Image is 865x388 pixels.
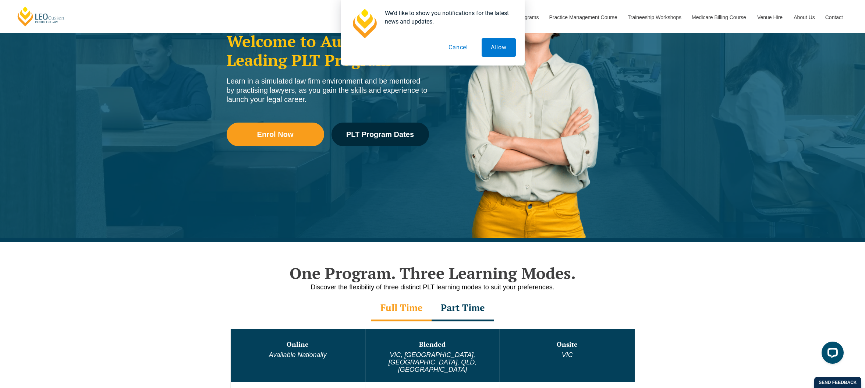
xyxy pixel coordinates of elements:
[223,283,642,292] p: Discover the flexibility of three distinct PLT learning modes to suit your preferences.
[501,341,634,348] h3: Onsite
[366,341,499,348] h3: Blended
[346,131,414,138] span: PLT Program Dates
[269,351,327,359] em: Available Nationally
[816,339,847,370] iframe: LiveChat chat widget
[257,131,294,138] span: Enrol Now
[332,123,429,146] a: PLT Program Dates
[482,38,516,57] button: Allow
[350,9,379,38] img: notification icon
[432,296,494,321] div: Part Time
[379,9,516,26] div: We'd like to show you notifications for the latest news and updates.
[389,351,476,373] em: VIC, [GEOGRAPHIC_DATA], [GEOGRAPHIC_DATA], QLD, [GEOGRAPHIC_DATA]
[231,341,364,348] h3: Online
[227,32,429,69] h2: Welcome to Australia’s Leading PLT Program
[227,123,324,146] a: Enrol Now
[371,296,432,321] div: Full Time
[223,264,642,282] h2: One Program. Three Learning Modes.
[439,38,477,57] button: Cancel
[562,351,573,359] em: VIC
[227,77,429,104] div: Learn in a simulated law firm environment and be mentored by practising lawyers, as you gain the ...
